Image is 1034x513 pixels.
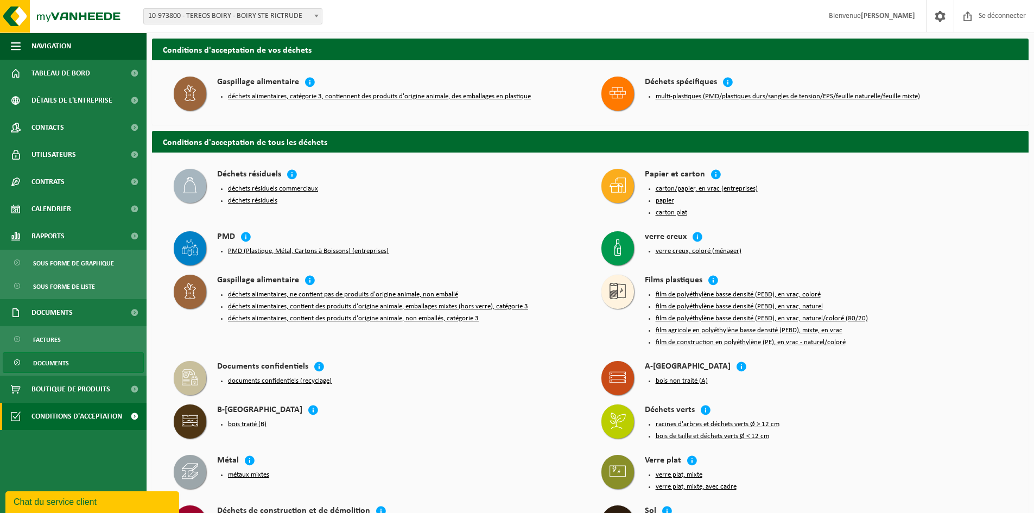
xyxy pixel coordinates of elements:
[31,178,65,186] font: Contrats
[228,197,277,204] font: déchets résiduels
[656,93,920,100] font: multi-plastiques (PMD/plastiques durs/sangles de tension/EPS/feuille naturelle/feuille mixte)
[217,232,235,241] font: PMD
[656,209,687,216] font: carton plat
[217,170,281,179] font: Déchets résiduels
[645,276,702,284] font: Films plastiques
[228,291,458,298] font: déchets alimentaires, ne contient pas de produits d'origine animale, non emballé
[656,471,702,478] font: verre plat, mixte
[656,314,868,323] button: film de polyéthylène basse densité (PEBD), en vrac, naturel/coloré (80/20)
[217,406,302,414] font: B-[GEOGRAPHIC_DATA]
[33,261,114,267] font: Sous forme de graphique
[979,12,1026,20] font: Se déconnecter
[656,247,741,256] button: verre creux, coloré (ménager)
[656,208,687,217] button: carton plat
[656,432,769,441] button: bois de taille et déchets verts Ø < 12 cm
[656,197,674,205] button: papier
[163,46,312,55] font: Conditions d'acceptation de vos déchets
[228,471,269,479] button: métaux mixtes
[656,185,758,193] button: carton/papier, en vrac (entreprises)
[228,93,531,100] font: déchets alimentaires, catégorie 3, contiennent des produits d'origine animale, des emballages en ...
[656,197,674,204] font: papier
[163,138,327,147] font: Conditions d'acceptation de tous les déchets
[144,9,322,24] span: 10-973800 - TEREOS BOIRY - BOIRY STE RICTRUDE
[228,185,318,192] font: déchets résiduels commerciaux
[645,362,731,371] font: A-[GEOGRAPHIC_DATA]
[656,377,708,385] button: bois non traité (A)
[217,456,239,465] font: Métal
[656,302,823,311] button: film de polyéthylène basse densité (PEBD), en vrac, naturel
[228,92,531,101] button: déchets alimentaires, catégorie 3, contiennent des produits d'origine animale, des emballages en ...
[861,12,915,20] font: [PERSON_NAME]
[31,151,76,159] font: Utilisateurs
[3,329,144,350] a: Factures
[829,12,861,20] font: Bienvenue
[33,284,95,290] font: Sous forme de liste
[228,421,267,428] font: bois traité (B)
[645,170,705,179] font: Papier et carton
[228,420,267,429] button: bois traité (B)
[645,78,717,86] font: Déchets spécifiques
[656,315,868,322] font: film de polyéthylène basse densité (PEBD), en vrac, naturel/coloré (80/20)
[31,97,112,105] font: Détails de l'entreprise
[645,456,681,465] font: Verre plat
[148,12,302,20] font: 10-973800 - TEREOS BOIRY - BOIRY STE RICTRUDE
[3,352,144,373] a: Documents
[656,471,702,479] button: verre plat, mixte
[656,303,823,310] font: film de polyéthylène basse densité (PEBD), en vrac, naturel
[5,489,181,513] iframe: widget de discussion
[228,377,332,384] font: documents confidentiels (recyclage)
[31,413,122,421] font: Conditions d'acceptation
[656,483,737,490] font: verre plat, mixte, avec cadre
[217,362,308,371] font: Documents confidentiels
[31,124,64,132] font: Contacts
[656,420,779,429] button: racines d'arbres et déchets verts Ø > 12 cm
[645,406,695,414] font: Déchets verts
[228,302,528,311] button: déchets alimentaires, contient des produits d'origine animale, emballages mixtes (hors verre), ca...
[31,205,71,213] font: Calendrier
[228,377,332,385] button: documents confidentiels (recyclage)
[656,327,842,334] font: film agricole en polyéthylène basse densité (PEBD), mixte, en vrac
[31,42,71,50] font: Navigation
[228,185,318,193] button: déchets résiduels commerciaux
[228,471,269,478] font: métaux mixtes
[656,433,769,440] font: bois de taille et déchets verts Ø < 12 cm
[228,248,389,255] font: PMD (Plastique, Métal, Cartons à Boissons) (entreprises)
[228,247,389,256] button: PMD (Plastique, Métal, Cartons à Boissons) (entreprises)
[656,339,846,346] font: film de construction en polyéthylène (PE), en vrac - naturel/coloré
[656,483,737,491] button: verre plat, mixte, avec cadre
[31,232,65,240] font: Rapports
[217,276,299,284] font: Gaspillage alimentaire
[31,385,110,394] font: Boutique de produits
[656,377,708,384] font: bois non traité (A)
[3,276,144,296] a: Sous forme de liste
[656,248,741,255] font: verre creux, coloré (ménager)
[656,421,779,428] font: racines d'arbres et déchets verts Ø > 12 cm
[656,92,920,101] button: multi-plastiques (PMD/plastiques durs/sangles de tension/EPS/feuille naturelle/feuille mixte)
[31,69,90,78] font: Tableau de bord
[228,290,458,299] button: déchets alimentaires, ne contient pas de produits d'origine animale, non emballé
[656,185,758,192] font: carton/papier, en vrac (entreprises)
[645,232,687,241] font: verre creux
[31,309,73,317] font: Documents
[33,337,61,344] font: Factures
[143,8,322,24] span: 10-973800 - TEREOS BOIRY - BOIRY STE RICTRUDE
[228,303,528,310] font: déchets alimentaires, contient des produits d'origine animale, emballages mixtes (hors verre), ca...
[656,291,821,298] font: film de polyéthylène basse densité (PEBD), en vrac, coloré
[656,290,821,299] button: film de polyéthylène basse densité (PEBD), en vrac, coloré
[656,326,842,335] button: film agricole en polyéthylène basse densité (PEBD), mixte, en vrac
[656,338,846,347] button: film de construction en polyéthylène (PE), en vrac - naturel/coloré
[228,197,277,205] button: déchets résiduels
[228,315,479,322] font: déchets alimentaires, contient des produits d'origine animale, non emballés, catégorie 3
[228,314,479,323] button: déchets alimentaires, contient des produits d'origine animale, non emballés, catégorie 3
[217,78,299,86] font: Gaspillage alimentaire
[3,252,144,273] a: Sous forme de graphique
[33,360,69,367] font: Documents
